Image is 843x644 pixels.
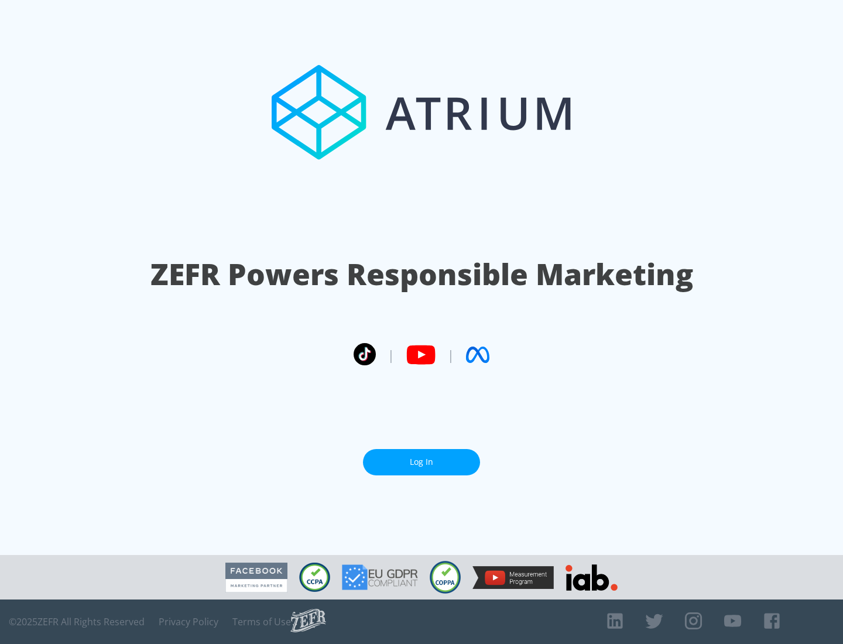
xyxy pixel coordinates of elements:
a: Privacy Policy [159,616,218,628]
a: Terms of Use [232,616,291,628]
img: YouTube Measurement Program [472,566,554,589]
span: | [388,346,395,364]
span: © 2025 ZEFR All Rights Reserved [9,616,145,628]
span: | [447,346,454,364]
img: COPPA Compliant [430,561,461,594]
img: IAB [566,564,618,591]
img: CCPA Compliant [299,563,330,592]
img: GDPR Compliant [342,564,418,590]
h1: ZEFR Powers Responsible Marketing [150,254,693,294]
a: Log In [363,449,480,475]
img: Facebook Marketing Partner [225,563,287,592]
